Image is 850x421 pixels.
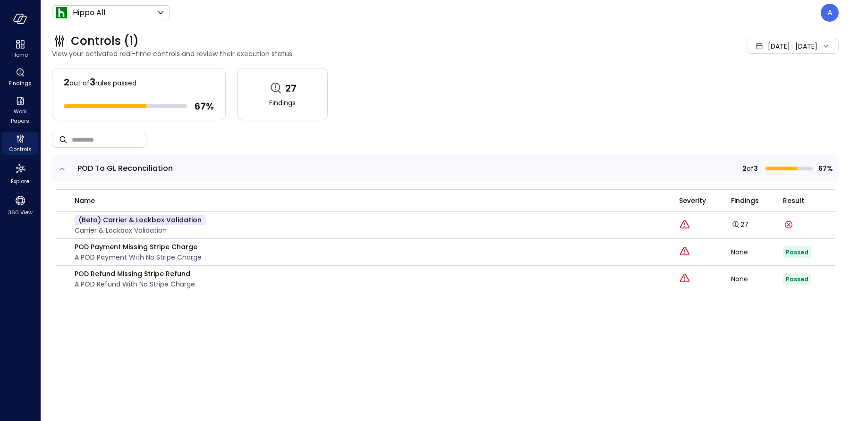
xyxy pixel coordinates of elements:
div: Home [2,38,38,60]
span: out of [69,78,90,88]
div: 360 View [2,193,38,218]
a: 27Findings [237,68,328,120]
span: 27 [285,82,297,94]
span: Severity [679,195,706,206]
div: Control run failed on: Aug 12, 2025 Error message: '(pymysql.err.OperationalError) (2006, "MySQL ... [783,219,794,230]
span: View your activated real-time controls and review their execution status [52,49,607,59]
a: 27 [731,220,748,229]
p: A POD Payment with no Stripe Charge [75,252,202,262]
div: None [731,276,783,282]
span: 2 [742,163,747,174]
div: Controls [2,132,38,155]
p: A POD Refund with no Stripe Charge [75,279,195,289]
span: 3 [90,76,95,89]
span: POD To GL Reconciliation [77,163,173,174]
div: None [731,249,783,255]
span: Result [783,195,804,206]
span: rules passed [95,78,136,88]
span: Passed [786,275,808,283]
span: 67 % [195,100,214,112]
div: Findings [2,66,38,89]
span: Findings [731,195,759,206]
span: 2 [64,76,69,89]
p: POD Payment Missing Stripe Charge [75,242,202,252]
span: Controls (1) [71,34,139,49]
span: Explore [11,177,29,186]
span: Home [12,50,28,59]
div: Critical [679,246,690,258]
span: 3 [754,163,758,174]
img: Icon [56,7,67,18]
p: A [827,7,833,18]
span: Findings [269,98,296,108]
div: Avi Brandwain [821,4,839,22]
div: Critical [679,273,690,285]
span: Work Papers [6,107,34,126]
p: Hippo All [73,7,105,18]
span: 360 View [8,208,33,217]
span: name [75,195,95,206]
div: Explore [2,160,38,187]
span: Passed [786,248,808,256]
div: Critical [679,219,690,231]
span: of [747,163,754,174]
span: Controls [9,144,32,154]
span: [DATE] [768,41,790,51]
p: POD Refund Missing Stripe Refund [75,269,195,279]
button: expand row [58,164,67,174]
span: 67% [816,163,833,174]
a: Explore findings [731,222,748,232]
p: (beta) Carrier & lockbox validation [75,215,205,225]
span: Findings [8,78,32,88]
div: Work Papers [2,94,38,126]
p: Carrier & lockbox validation [75,225,205,236]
